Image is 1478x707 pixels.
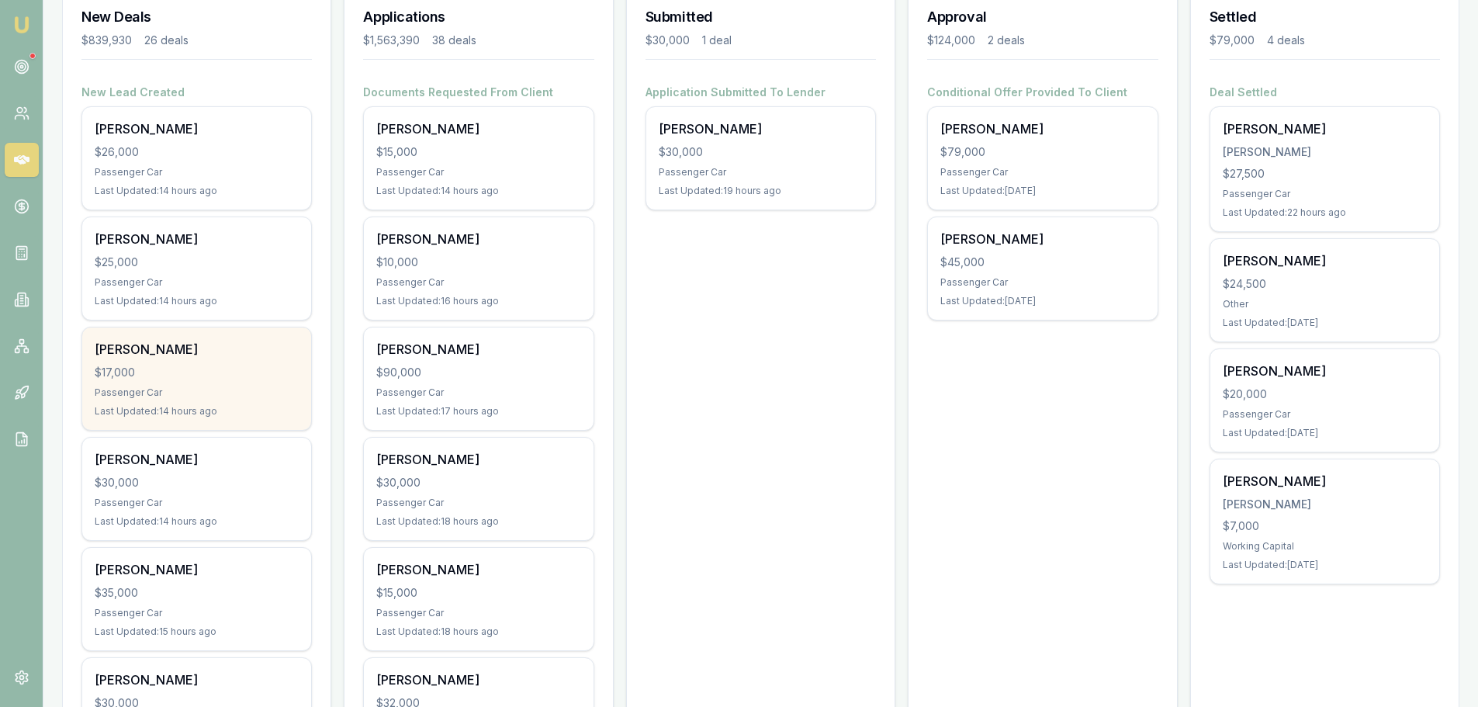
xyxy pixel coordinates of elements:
[940,276,1144,289] div: Passenger Car
[376,230,580,248] div: [PERSON_NAME]
[376,120,580,138] div: [PERSON_NAME]
[1223,206,1427,219] div: Last Updated: 22 hours ago
[376,560,580,579] div: [PERSON_NAME]
[1223,298,1427,310] div: Other
[376,497,580,509] div: Passenger Car
[95,475,299,490] div: $30,000
[988,33,1025,48] div: 2 deals
[1223,540,1427,553] div: Working Capital
[95,144,299,160] div: $26,000
[1223,276,1427,292] div: $24,500
[95,607,299,619] div: Passenger Car
[144,33,189,48] div: 26 deals
[1267,33,1305,48] div: 4 deals
[376,340,580,359] div: [PERSON_NAME]
[12,16,31,34] img: emu-icon-u.png
[363,33,420,48] div: $1,563,390
[376,515,580,528] div: Last Updated: 18 hours ago
[95,185,299,197] div: Last Updated: 14 hours ago
[1223,166,1427,182] div: $27,500
[376,295,580,307] div: Last Updated: 16 hours ago
[1210,33,1255,48] div: $79,000
[927,6,1158,28] h3: Approval
[1223,408,1427,421] div: Passenger Car
[1223,518,1427,534] div: $7,000
[363,85,594,100] h4: Documents Requested From Client
[659,185,863,197] div: Last Updated: 19 hours ago
[95,405,299,418] div: Last Updated: 14 hours ago
[376,365,580,380] div: $90,000
[376,166,580,178] div: Passenger Car
[646,33,690,48] div: $30,000
[376,144,580,160] div: $15,000
[81,6,312,28] h3: New Deals
[1223,188,1427,200] div: Passenger Car
[81,33,132,48] div: $839,930
[1223,251,1427,270] div: [PERSON_NAME]
[95,295,299,307] div: Last Updated: 14 hours ago
[376,626,580,638] div: Last Updated: 18 hours ago
[95,365,299,380] div: $17,000
[95,585,299,601] div: $35,000
[376,607,580,619] div: Passenger Car
[376,475,580,490] div: $30,000
[95,497,299,509] div: Passenger Car
[1223,497,1427,512] div: [PERSON_NAME]
[376,671,580,689] div: [PERSON_NAME]
[659,120,863,138] div: [PERSON_NAME]
[363,6,594,28] h3: Applications
[940,166,1144,178] div: Passenger Car
[646,6,876,28] h3: Submitted
[376,585,580,601] div: $15,000
[927,85,1158,100] h4: Conditional Offer Provided To Client
[1223,386,1427,402] div: $20,000
[927,33,975,48] div: $124,000
[95,340,299,359] div: [PERSON_NAME]
[702,33,732,48] div: 1 deal
[376,450,580,469] div: [PERSON_NAME]
[376,255,580,270] div: $10,000
[1223,362,1427,380] div: [PERSON_NAME]
[95,166,299,178] div: Passenger Car
[376,276,580,289] div: Passenger Car
[432,33,476,48] div: 38 deals
[95,230,299,248] div: [PERSON_NAME]
[646,85,876,100] h4: Application Submitted To Lender
[1210,85,1440,100] h4: Deal Settled
[940,230,1144,248] div: [PERSON_NAME]
[95,450,299,469] div: [PERSON_NAME]
[95,120,299,138] div: [PERSON_NAME]
[1210,6,1440,28] h3: Settled
[1223,317,1427,329] div: Last Updated: [DATE]
[95,671,299,689] div: [PERSON_NAME]
[940,295,1144,307] div: Last Updated: [DATE]
[95,255,299,270] div: $25,000
[95,626,299,638] div: Last Updated: 15 hours ago
[1223,120,1427,138] div: [PERSON_NAME]
[95,386,299,399] div: Passenger Car
[95,560,299,579] div: [PERSON_NAME]
[659,144,863,160] div: $30,000
[940,144,1144,160] div: $79,000
[659,166,863,178] div: Passenger Car
[95,276,299,289] div: Passenger Car
[940,185,1144,197] div: Last Updated: [DATE]
[1223,144,1427,160] div: [PERSON_NAME]
[81,85,312,100] h4: New Lead Created
[1223,427,1427,439] div: Last Updated: [DATE]
[376,185,580,197] div: Last Updated: 14 hours ago
[1223,472,1427,490] div: [PERSON_NAME]
[95,515,299,528] div: Last Updated: 14 hours ago
[376,405,580,418] div: Last Updated: 17 hours ago
[376,386,580,399] div: Passenger Car
[940,120,1144,138] div: [PERSON_NAME]
[940,255,1144,270] div: $45,000
[1223,559,1427,571] div: Last Updated: [DATE]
